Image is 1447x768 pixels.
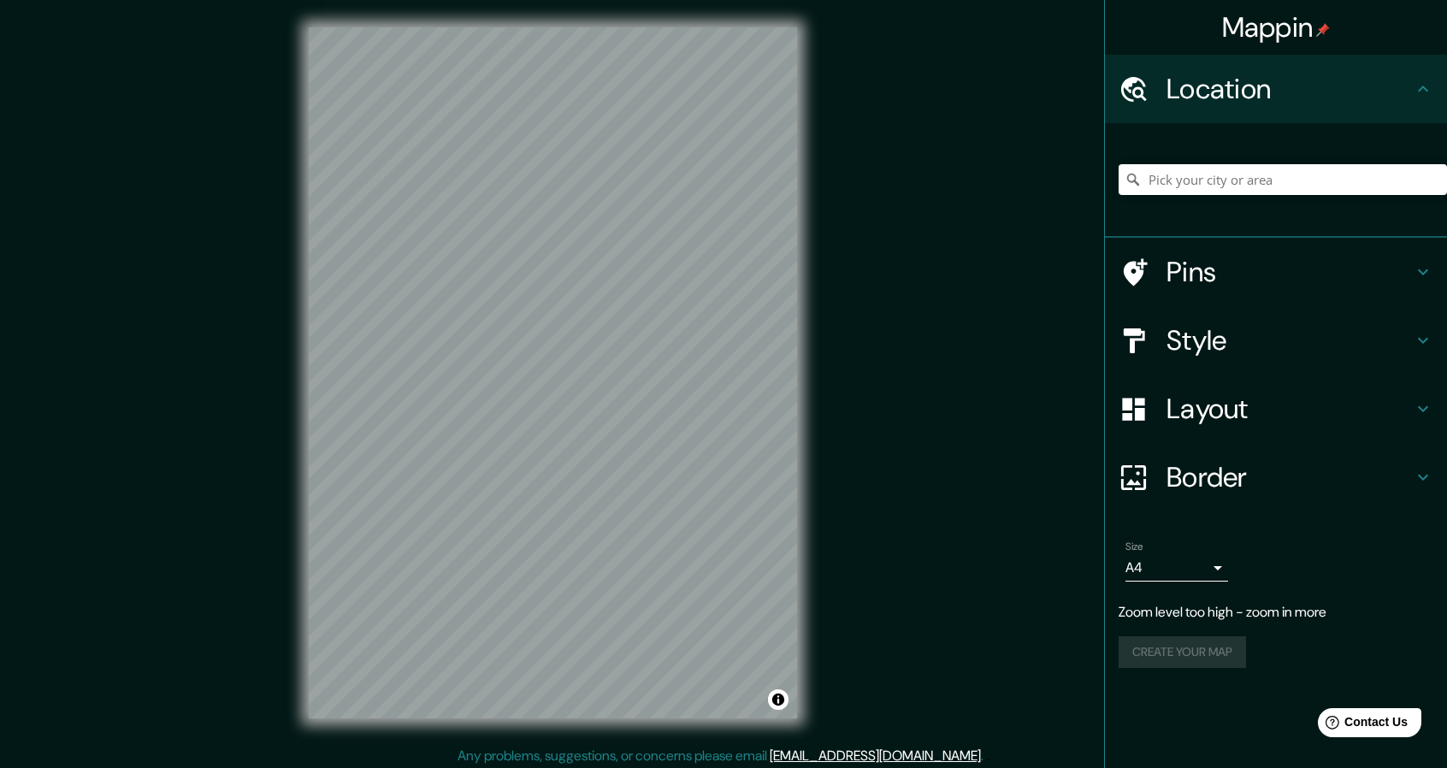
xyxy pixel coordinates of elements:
[1166,323,1413,357] h4: Style
[309,27,797,718] canvas: Map
[458,746,983,766] p: Any problems, suggestions, or concerns please email .
[1105,55,1447,123] div: Location
[1166,255,1413,289] h4: Pins
[986,746,989,766] div: .
[1125,540,1143,554] label: Size
[1166,460,1413,494] h4: Border
[1105,306,1447,375] div: Style
[768,689,788,710] button: Toggle attribution
[1166,72,1413,106] h4: Location
[1166,392,1413,426] h4: Layout
[1295,701,1428,749] iframe: Help widget launcher
[770,747,981,765] a: [EMAIL_ADDRESS][DOMAIN_NAME]
[1222,10,1331,44] h4: Mappin
[1105,443,1447,511] div: Border
[1119,602,1433,623] p: Zoom level too high - zoom in more
[1105,238,1447,306] div: Pins
[983,746,986,766] div: .
[1125,554,1228,582] div: A4
[1316,23,1330,37] img: pin-icon.png
[1105,375,1447,443] div: Layout
[1119,164,1447,195] input: Pick your city or area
